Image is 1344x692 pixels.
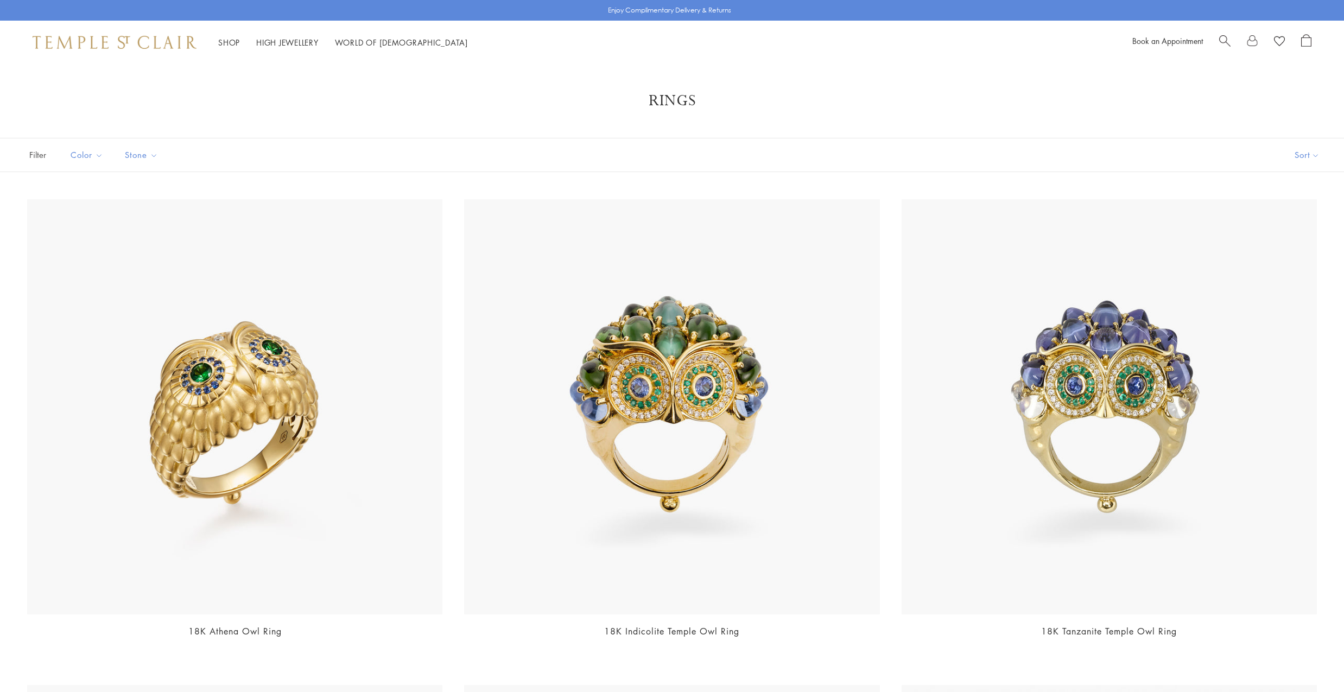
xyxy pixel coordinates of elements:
[1274,34,1285,50] a: View Wishlist
[33,36,196,49] img: Temple St. Clair
[1301,34,1311,50] a: Open Shopping Bag
[1219,34,1231,50] a: Search
[1132,35,1203,46] a: Book an Appointment
[902,199,1317,614] img: 18K Tanzanite Temple Owl Ring
[218,36,468,49] nav: Main navigation
[335,37,468,48] a: World of [DEMOGRAPHIC_DATA]World of [DEMOGRAPHIC_DATA]
[188,625,282,637] a: 18K Athena Owl Ring
[119,148,166,162] span: Stone
[464,199,879,614] img: 18K Indicolite Temple Owl Ring
[604,625,739,637] a: 18K Indicolite Temple Owl Ring
[1290,641,1333,681] iframe: Gorgias live chat messenger
[608,5,731,16] p: Enjoy Complimentary Delivery & Returns
[62,143,111,167] button: Color
[256,37,319,48] a: High JewelleryHigh Jewellery
[43,91,1301,111] h1: Rings
[27,199,442,614] img: R36865-OWLTGBS
[1041,625,1177,637] a: 18K Tanzanite Temple Owl Ring
[65,148,111,162] span: Color
[117,143,166,167] button: Stone
[1270,138,1344,172] button: Show sort by
[218,37,240,48] a: ShopShop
